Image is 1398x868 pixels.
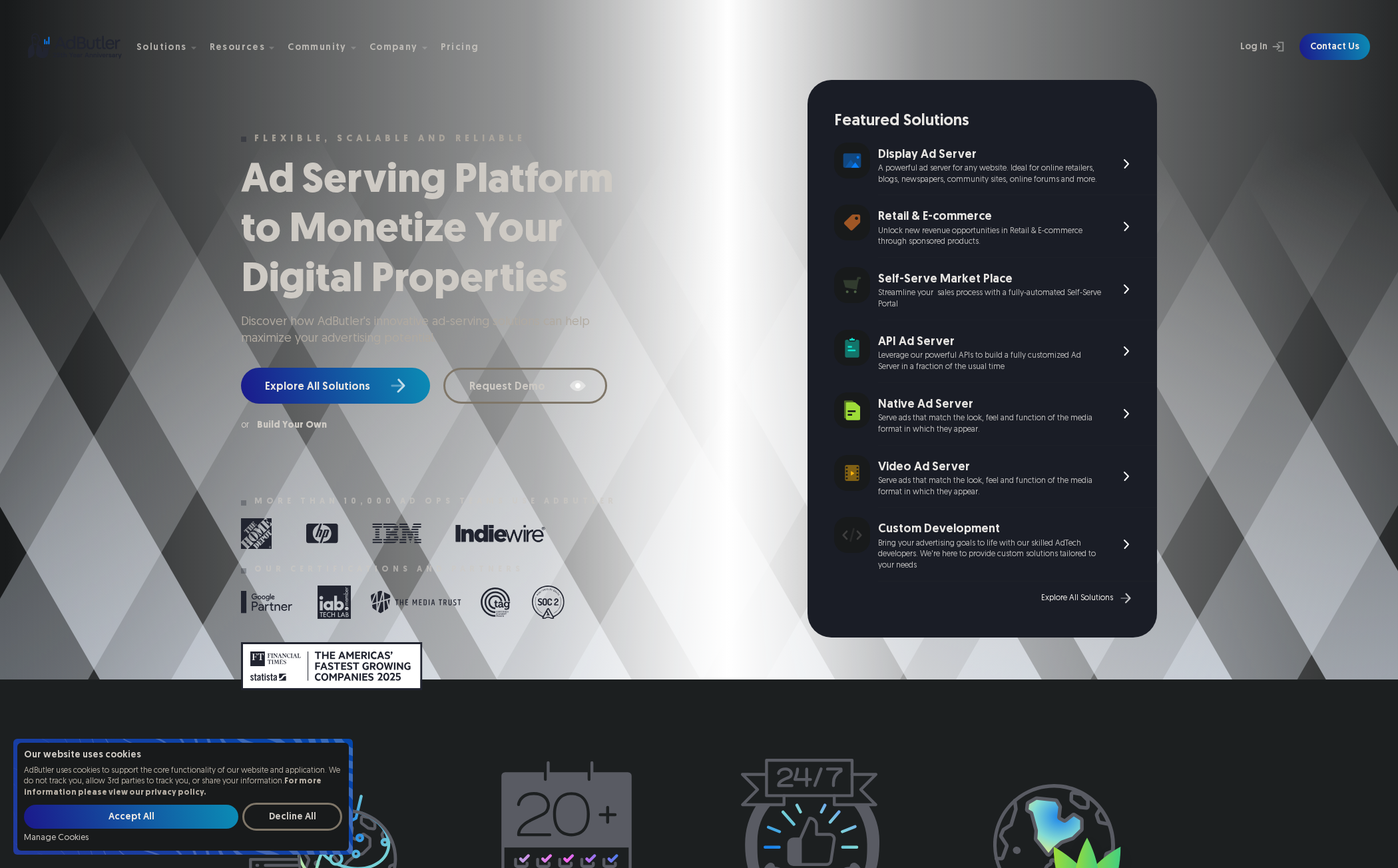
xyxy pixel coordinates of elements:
[288,43,347,53] div: Community
[136,43,187,53] div: Solutions
[254,497,617,506] div: More than 10,000 ad ops teams use adbutler
[878,334,1101,350] div: API Ad Server
[241,368,430,404] a: Explore All Solutions
[441,41,490,53] a: Pricing
[834,446,1157,508] a: Video Ad Server Serve ads that match the look, feel and function of the media format in which the...
[878,538,1101,572] div: Bring your advertising goals to life with our skilled AdTech developers. We're here to provide cu...
[878,350,1101,373] div: Leverage our powerful APIs to build a fully customized Ad Server in a fraction of the usual time
[834,383,1157,446] a: Native Ad Server Serve ads that match the look, feel and function of the media format in which th...
[443,368,607,404] a: Request Demo
[241,421,249,430] div: or
[1299,33,1370,60] a: Contact Us
[24,751,342,760] h4: Our website uses cookies
[834,320,1157,383] a: API Ad Server Leverage our powerful APIs to build a fully customized Ad Server in a fraction of t...
[878,413,1101,436] div: Serve ads that match the look, feel and function of the media format in which they appear.
[254,565,524,574] div: Our certifications and partners
[834,258,1157,320] a: Self-Serve Market Place Streamline your sales process with a fully-automated Self-Serve Portal
[369,43,418,53] div: Company
[878,209,1101,225] div: Retail & E-commerce
[834,508,1157,582] a: Custom Development Bring your advertising goals to life with our skilled AdTech developers. We're...
[1205,33,1291,60] a: Log In
[878,271,1101,288] div: Self-Serve Market Place
[257,421,327,430] a: Build Your Own
[878,226,1101,248] div: Unlock new revenue opportunities in Retail & E-commerce through sponsored products.
[878,396,1101,413] div: Native Ad Server
[254,135,526,144] div: Flexible, scalable and reliable
[878,288,1101,310] div: Streamline your sales process with a fully-automated Self-Serve Portal
[242,803,342,831] input: Decline All
[878,521,1101,538] div: Custom Development
[878,476,1101,498] div: Serve ads that match the look, feel and function of the media format in which they appear.
[1041,590,1134,607] a: Explore All Solutions
[241,157,640,306] h1: Ad Serving Platform to Monetize Your Digital Properties
[241,314,600,347] div: Discover how AdButler's innovative ad-serving solutions can help maximize your advertising potent...
[441,43,479,53] div: Pricing
[834,195,1157,258] a: Retail & E-commerce Unlock new revenue opportunities in Retail & E-commerce through sponsored pro...
[878,459,1101,476] div: Video Ad Server
[834,133,1157,196] a: Display Ad Server A powerful ad server for any website. Ideal for online retailers, blogs, newspa...
[878,163,1101,186] div: A powerful ad server for any website. Ideal for online retailers, blogs, newspapers, community si...
[24,765,342,799] p: AdButler uses cookies to support the core functionality of our website and application. We do not...
[24,805,238,829] input: Accept All
[834,111,1157,133] div: Featured Solutions
[1041,594,1113,603] div: Explore All Solutions
[210,43,266,53] div: Resources
[24,833,89,843] a: Manage Cookies
[878,147,1101,163] div: Display Ad Server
